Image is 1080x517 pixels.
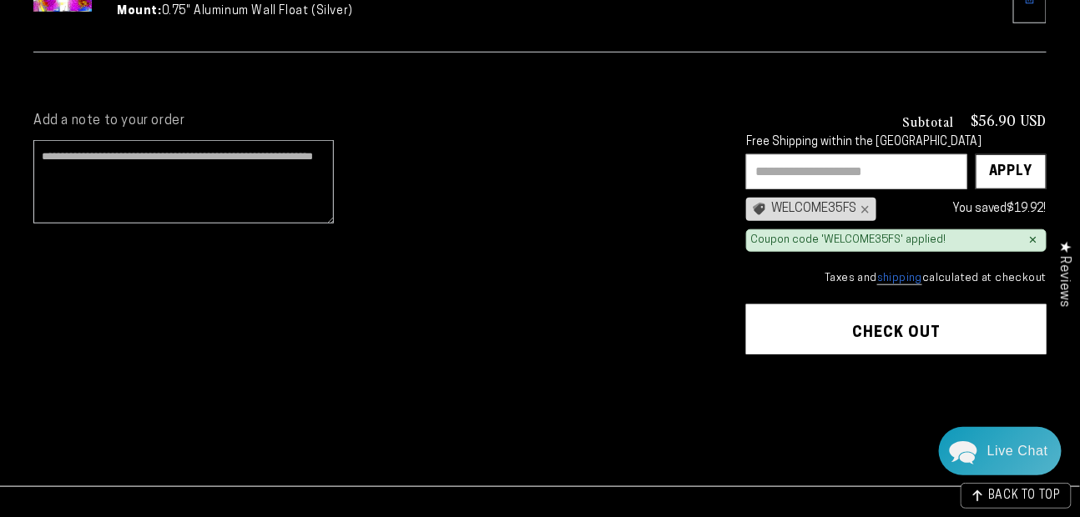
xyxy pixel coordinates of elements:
div: WELCOME35FS [746,198,876,221]
div: Apply [989,155,1033,188]
div: × [1029,233,1037,247]
span: BACK TO TOP [988,490,1061,502]
div: × [856,203,870,216]
div: Chat widget toggle [939,427,1062,475]
span: $19.92 [1007,203,1044,215]
small: Taxes and calculated at checkout [746,270,1047,287]
p: $56.90 USD [971,113,1047,128]
div: Contact Us Directly [987,427,1048,475]
a: shipping [877,273,922,285]
label: Add a note to your order [33,113,713,130]
dd: 0.75" Aluminum Wall Float (Silver) [162,3,353,20]
h3: Subtotal [902,114,954,128]
dt: Mount: [117,3,162,20]
div: Free Shipping within the [GEOGRAPHIC_DATA] [746,136,1047,150]
button: Check out [746,304,1047,354]
iframe: PayPal-paypal [746,387,1047,423]
div: Click to open Judge.me floating reviews tab [1048,228,1080,320]
div: Coupon code 'WELCOME35FS' applied! [750,233,946,248]
div: You saved ! [885,198,1047,219]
